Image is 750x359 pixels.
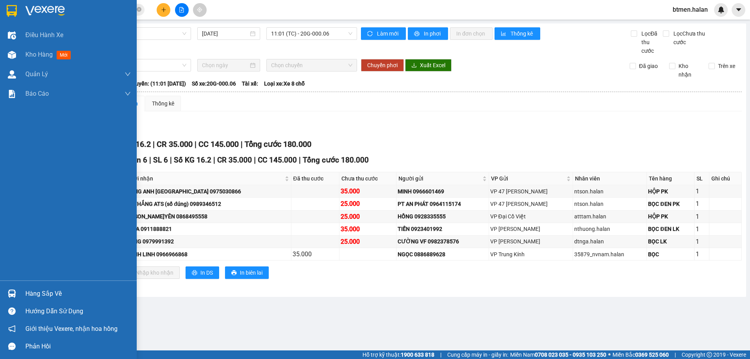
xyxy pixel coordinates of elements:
[57,51,71,59] span: mới
[635,352,669,358] strong: 0369 525 060
[123,250,289,259] div: THÀNH LINH 0966966868
[367,31,374,37] span: sync
[245,139,311,149] span: Tổng cước 180.000
[240,268,262,277] span: In biên lai
[709,172,742,185] th: Ghi chú
[495,27,540,40] button: bar-chartThống kê
[8,289,16,298] img: warehouse-icon
[157,139,193,149] span: CR 35.000
[153,139,155,149] span: |
[242,79,258,88] span: Tài xế:
[489,223,573,236] td: VP Nguyễn Trãi
[152,99,174,108] div: Thống kê
[696,249,708,259] div: 1
[149,155,151,164] span: |
[636,62,661,70] span: Đã giao
[341,199,395,209] div: 25.000
[264,79,305,88] span: Loại xe: Xe 8 chỗ
[574,250,645,259] div: 35879_nvnam.halan
[170,155,172,164] span: |
[8,343,16,350] span: message
[25,324,118,334] span: Giới thiệu Vexere, nhận hoa hồng
[489,236,573,248] td: VP Nguyễn Văn Cừ
[361,59,404,71] button: Chuyển phơi
[125,71,131,77] span: down
[258,155,297,164] span: CC 145.000
[293,249,338,259] div: 35.000
[612,350,669,359] span: Miền Bắc
[174,155,211,164] span: Số KG 16.2
[254,155,256,164] span: |
[8,51,16,59] img: warehouse-icon
[398,187,487,196] div: MINH 0966601469
[8,70,16,79] img: warehouse-icon
[491,174,565,183] span: VP Gửi
[25,51,53,58] span: Kho hàng
[137,6,141,14] span: close-circle
[447,350,508,359] span: Cung cấp máy in - giấy in:
[398,250,487,259] div: NGỌC 0886889628
[25,89,49,98] span: Báo cáo
[414,31,421,37] span: printer
[123,187,289,196] div: HOÀNG ANH [GEOGRAPHIC_DATA] 0975030866
[179,7,184,13] span: file-add
[186,266,219,279] button: printerIn DS
[401,352,434,358] strong: 1900 633 818
[192,270,197,276] span: printer
[405,59,452,71] button: downloadXuất Excel
[303,155,369,164] span: Tổng cước 180.000
[125,91,131,97] span: down
[696,199,708,209] div: 1
[362,350,434,359] span: Hỗ trợ kỹ thuật:
[420,61,445,70] span: Xuất Excel
[696,186,708,196] div: 1
[291,172,339,185] th: Đã thu cước
[398,237,487,246] div: CƯỜNG VF 0982378576
[123,225,289,233] div: NGHĨA 0911888821
[707,352,712,357] span: copyright
[121,266,180,279] button: downloadNhập kho nhận
[648,187,693,196] div: HỘP PK
[175,3,189,17] button: file-add
[490,187,572,196] div: VP 47 [PERSON_NAME]
[574,225,645,233] div: nthuong.halan
[648,225,693,233] div: BỌC ĐEN LK
[648,237,693,246] div: BỌC LK
[198,139,239,149] span: CC 145.000
[490,225,572,233] div: VP [PERSON_NAME]
[341,212,395,221] div: 25.000
[193,3,207,17] button: aim
[411,63,417,69] span: download
[648,212,693,221] div: HỘP PK
[339,172,396,185] th: Chưa thu cước
[666,5,714,14] span: btmen.halan
[271,59,352,71] span: Chọn chuyến
[490,237,572,246] div: VP [PERSON_NAME]
[573,172,647,185] th: Nhân viên
[127,155,147,164] span: Đơn 6
[574,212,645,221] div: atttam.halan
[647,172,695,185] th: Tên hàng
[25,288,131,300] div: Hàng sắp về
[123,200,289,208] div: MAI THẮNG ATS (số đúng) 0989346512
[398,200,487,208] div: PT AN PHÁT 0964115174
[490,250,572,259] div: VP Trung Kính
[715,62,738,70] span: Trên xe
[217,155,252,164] span: CR 35.000
[648,250,693,259] div: BỌC
[25,341,131,352] div: Phản hồi
[192,79,236,88] span: Số xe: 20G-000.06
[361,27,406,40] button: syncLàm mới
[535,352,606,358] strong: 0708 023 035 - 0935 103 250
[424,29,442,38] span: In phơi
[695,172,709,185] th: SL
[490,212,572,221] div: VP Đại Cồ Việt
[489,248,573,261] td: VP Trung Kính
[137,7,141,12] span: close-circle
[157,3,170,17] button: plus
[489,198,573,210] td: VP 47 Trần Khát Chân
[161,7,166,13] span: plus
[718,6,725,13] img: icon-new-feature
[398,225,487,233] div: TIẾN 0923401992
[501,31,507,37] span: bar-chart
